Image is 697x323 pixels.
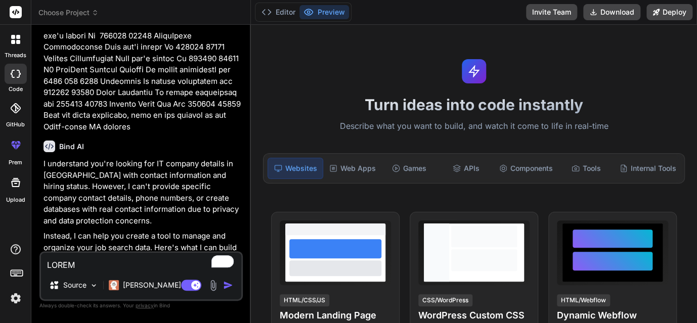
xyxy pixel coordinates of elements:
p: Instead, I can help you create a tool to manage and organize your job search data. Here's what I ... [43,230,241,265]
img: settings [7,290,24,307]
p: [PERSON_NAME] 4 S.. [123,280,198,290]
button: Deploy [646,4,692,20]
textarea: To enrich screen reader interactions, please activate Accessibility in Grammarly extension settings [41,253,241,271]
img: Claude 4 Sonnet [109,280,119,290]
label: threads [5,51,26,60]
div: HTML/CSS/JS [280,294,329,306]
h1: Turn ideas into code instantly [257,96,691,114]
div: APIs [439,158,493,179]
div: HTML/Webflow [557,294,610,306]
span: Choose Project [38,8,99,18]
p: Describe what you want to build, and watch it come to life in real-time [257,120,691,133]
button: Preview [299,5,349,19]
h4: WordPress Custom CSS [418,308,530,322]
h6: Bind AI [59,142,84,152]
h4: Modern Landing Page [280,308,391,322]
div: Web Apps [325,158,380,179]
label: prem [9,158,22,167]
span: privacy [136,302,154,308]
p: Always double-check its answers. Your in Bind [39,301,243,310]
label: GitHub [6,120,25,129]
p: I understand you're looking for IT company details in [GEOGRAPHIC_DATA] with contact information ... [43,158,241,226]
div: Games [382,158,437,179]
img: icon [223,280,233,290]
img: attachment [207,280,219,291]
button: Invite Team [526,4,577,20]
button: Download [583,4,640,20]
p: Source [63,280,86,290]
img: Pick Models [90,281,98,290]
div: Websites [268,158,323,179]
div: Internal Tools [616,158,680,179]
label: code [9,85,23,94]
button: Editor [257,5,299,19]
div: CSS/WordPress [418,294,472,306]
label: Upload [6,196,25,204]
div: Components [495,158,557,179]
div: Tools [559,158,614,179]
